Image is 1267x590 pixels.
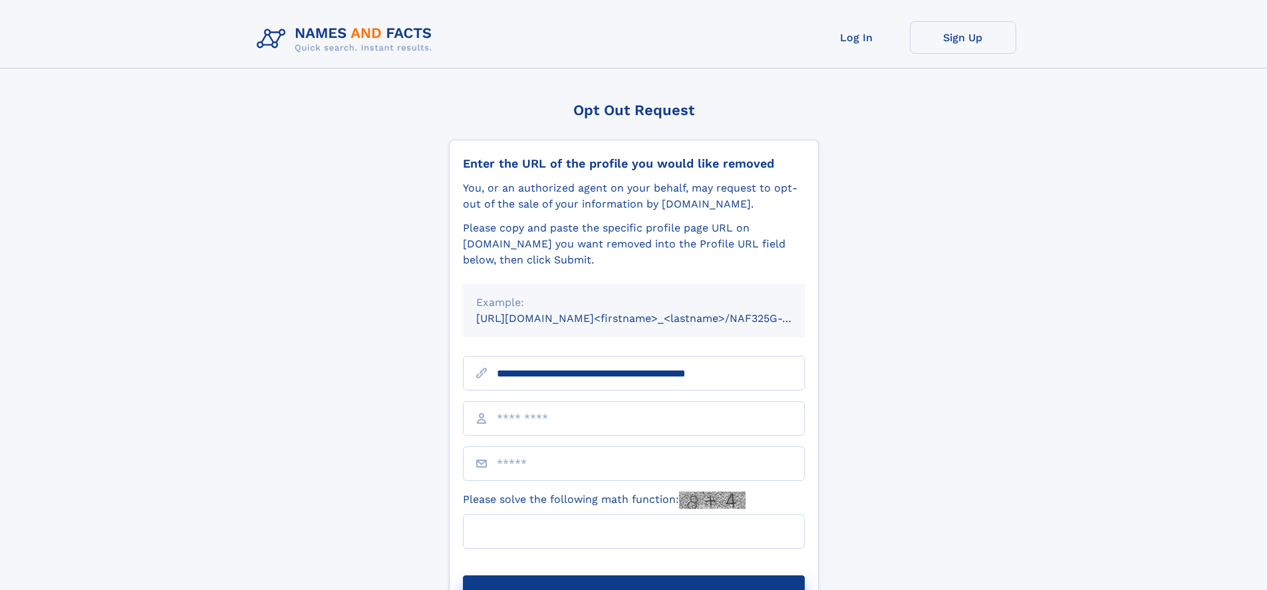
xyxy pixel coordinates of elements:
a: Sign Up [910,21,1016,54]
div: Opt Out Request [449,102,819,118]
div: Example: [476,295,791,311]
small: [URL][DOMAIN_NAME]<firstname>_<lastname>/NAF325G-xxxxxxxx [476,312,830,325]
label: Please solve the following math function: [463,492,746,509]
div: You, or an authorized agent on your behalf, may request to opt-out of the sale of your informatio... [463,180,805,212]
div: Please copy and paste the specific profile page URL on [DOMAIN_NAME] you want removed into the Pr... [463,220,805,268]
img: Logo Names and Facts [251,21,443,57]
a: Log In [803,21,910,54]
div: Enter the URL of the profile you would like removed [463,156,805,171]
